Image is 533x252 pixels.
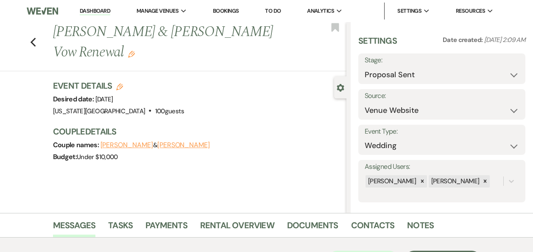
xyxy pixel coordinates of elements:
span: [US_STATE][GEOGRAPHIC_DATA] [53,107,145,115]
span: Resources [456,7,485,15]
h3: Event Details [53,80,184,92]
span: Desired date: [53,95,95,104]
span: Budget: [53,152,77,161]
span: Analytics [307,7,334,15]
a: To Do [265,7,281,14]
button: Close lead details [337,83,344,91]
span: Under $10,000 [77,153,118,161]
a: Rental Overview [200,218,274,237]
a: Contacts [351,218,395,237]
img: Weven Logo [27,2,58,20]
span: Couple names: [53,140,100,149]
label: Event Type: [365,126,519,138]
a: Payments [145,218,187,237]
h3: Couple Details [53,126,338,137]
button: Edit [128,50,135,58]
button: [PERSON_NAME] [100,142,153,148]
span: Manage Venues [137,7,179,15]
a: Messages [53,218,96,237]
a: Documents [287,218,338,237]
span: Settings [397,7,421,15]
h3: Settings [358,35,397,53]
button: [PERSON_NAME] [157,142,210,148]
div: [PERSON_NAME] [429,175,481,188]
a: Dashboard [80,7,110,15]
label: Stage: [365,54,519,67]
span: Date created: [443,36,484,44]
a: Notes [407,218,434,237]
label: Source: [365,90,519,102]
span: 100 guests [155,107,184,115]
a: Bookings [213,7,239,14]
span: [DATE] [95,95,113,104]
div: [PERSON_NAME] [366,175,418,188]
h1: [PERSON_NAME] & [PERSON_NAME] Vow Renewal [53,22,285,62]
span: & [100,141,210,149]
a: Tasks [108,218,133,237]
label: Assigned Users: [365,161,519,173]
span: [DATE] 2:09 AM [484,36,525,44]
